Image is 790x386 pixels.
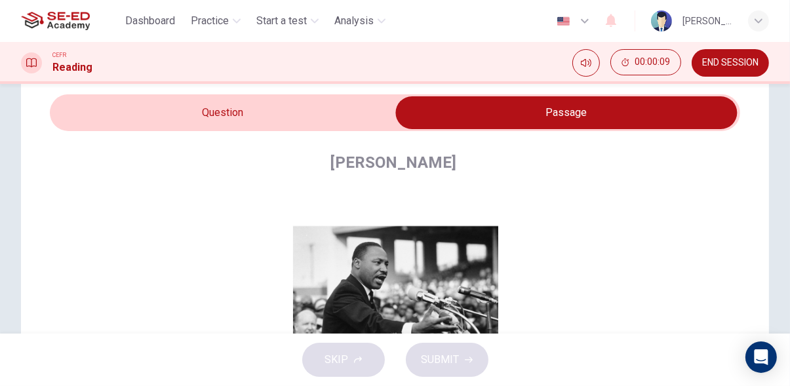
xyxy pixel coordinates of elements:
[745,341,777,373] div: Open Intercom Messenger
[256,13,307,29] span: Start a test
[120,9,180,33] button: Dashboard
[702,58,759,68] span: END SESSION
[610,49,681,75] button: 00:00:09
[125,13,175,29] span: Dashboard
[329,9,391,33] button: Analysis
[251,9,324,33] button: Start a test
[651,10,672,31] img: Profile picture
[635,57,670,68] span: 00:00:09
[21,8,120,34] a: SE-ED Academy logo
[572,49,600,77] div: Mute
[186,9,246,33] button: Practice
[555,16,572,26] img: en
[21,8,90,34] img: SE-ED Academy logo
[692,49,769,77] button: END SESSION
[682,13,732,29] div: [PERSON_NAME]
[52,50,66,60] span: CEFR
[52,60,92,75] h1: Reading
[610,49,681,77] div: Hide
[330,152,456,173] h4: [PERSON_NAME]
[191,13,229,29] span: Practice
[334,13,374,29] span: Analysis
